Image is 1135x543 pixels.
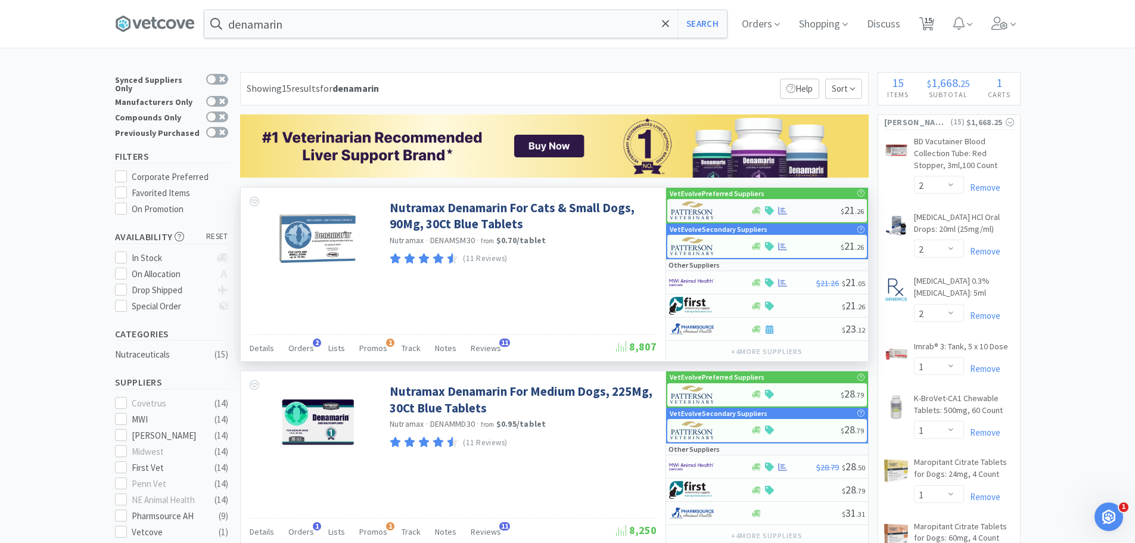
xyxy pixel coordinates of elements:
[964,310,1000,321] a: Remove
[856,302,865,311] span: . 26
[402,526,421,537] span: Track
[279,383,357,461] img: ff44cb2a5e2040b7a91997b8d061c4c0_406125.png
[430,418,475,429] span: DENAMMD30
[496,418,546,429] strong: $0.95 / tablet
[132,461,206,475] div: First Vet
[115,127,200,137] div: Previously Purchased
[670,188,764,199] p: VetEvolve Preferred Suppliers
[616,523,657,537] span: 8,250
[279,200,357,277] img: 8ef0c56a566349ab8adc55d9d616426a_63909.jpeg
[115,347,212,362] div: Nutraceuticals
[884,342,908,366] img: 40d831615bb0444ab0020571fa66fc9e_58249.jpeg
[390,235,424,246] a: Nutramax
[477,418,479,429] span: ·
[884,214,908,238] img: 989bee11716441399a29148f934be0fb_55463.jpeg
[426,235,428,246] span: ·
[115,376,228,389] h5: Suppliers
[964,363,1000,374] a: Remove
[856,486,865,495] span: . 79
[463,437,508,449] p: (11 Reviews)
[328,526,345,537] span: Lists
[670,386,715,404] img: f5e969b455434c6296c6d81ef179fa71_3.png
[390,200,654,232] a: Nutramax Denamarin For Cats & Small Dogs, 90Mg, 30Ct Blue Tablets
[247,81,379,97] div: Showing 15 results
[949,116,966,128] span: ( 15 )
[115,111,200,122] div: Compounds Only
[856,463,865,472] span: . 50
[132,396,206,411] div: Covetrus
[927,77,931,89] span: $
[842,322,865,336] span: 23
[856,510,865,519] span: . 31
[132,283,211,297] div: Drop Shipped
[914,136,1014,176] a: BD Vacutainer Blood Collection Tube: Red Stopper, 3ml,100 Count
[250,526,274,537] span: Details
[313,339,321,347] span: 2
[842,325,845,334] span: $
[842,302,845,311] span: $
[214,429,228,443] div: ( 14 )
[1119,502,1128,512] span: 1
[964,491,1000,502] a: Remove
[132,429,206,443] div: [PERSON_NAME]
[214,445,228,459] div: ( 14 )
[878,89,918,100] h4: Items
[115,150,228,163] h5: Filters
[214,477,228,491] div: ( 14 )
[855,426,864,435] span: . 79
[214,347,228,362] div: ( 15 )
[390,383,654,416] a: Nutramax Denamarin For Medium Dogs, 225Mg, 30Ct Blue Tablets
[132,186,228,200] div: Favorited Items
[914,393,1014,421] a: K-BroVet-CA1 Chewable Tablets: 500mg, 60 Count
[471,526,501,537] span: Reviews
[668,259,720,271] p: Other Suppliers
[825,79,862,99] span: Sort
[328,343,345,353] span: Lists
[862,19,905,30] a: Discuss
[855,390,864,399] span: . 79
[132,170,228,184] div: Corporate Preferred
[204,10,727,38] input: Search by item, sku, manufacturer, ingredient, size...
[359,526,387,537] span: Promos
[842,510,845,519] span: $
[816,278,839,288] span: $21.26
[884,459,908,483] img: 79fd3433994e4a7e96db7b9687afd092_711860.jpeg
[780,79,819,99] p: Help
[477,235,479,246] span: ·
[856,325,865,334] span: . 12
[842,279,845,288] span: $
[669,481,714,499] img: 67d67680309e4a0bb49a5ff0391dcc42_6.png
[841,203,864,217] span: 21
[964,182,1000,193] a: Remove
[841,243,844,252] span: $
[250,343,274,353] span: Details
[670,224,767,235] p: VetEvolve Secondary Suppliers
[841,207,844,216] span: $
[115,74,200,92] div: Synced Suppliers Only
[616,340,657,353] span: 8,807
[914,275,1014,303] a: [MEDICAL_DATA] 0.3% [MEDICAL_DATA]: 5ml
[670,237,715,255] img: f5e969b455434c6296c6d81ef179fa71_3.png
[914,457,1014,485] a: Maropitant Citrate Tablets for Dogs: 24mg, 4 Count
[842,275,865,289] span: 21
[435,526,456,537] span: Notes
[214,412,228,427] div: ( 14 )
[841,390,844,399] span: $
[855,207,864,216] span: . 26
[915,20,939,31] a: 15
[892,75,904,90] span: 15
[132,267,211,281] div: On Allocation
[841,387,864,401] span: 28
[670,408,767,419] p: VetEvolve Secondary Suppliers
[816,462,839,473] span: $28.79
[390,418,424,429] a: Nutramax
[931,75,958,90] span: 1,668
[842,460,865,473] span: 28
[240,114,869,178] img: 09d856ddb7bf469c8965b470d24f6bc5.png
[320,82,379,94] span: for
[499,522,510,530] span: 11
[841,423,864,436] span: 28
[435,343,456,353] span: Notes
[471,343,501,353] span: Reviews
[884,278,908,302] img: 59feb3224d2c43aea029664cf8fd52d2_269048.jpeg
